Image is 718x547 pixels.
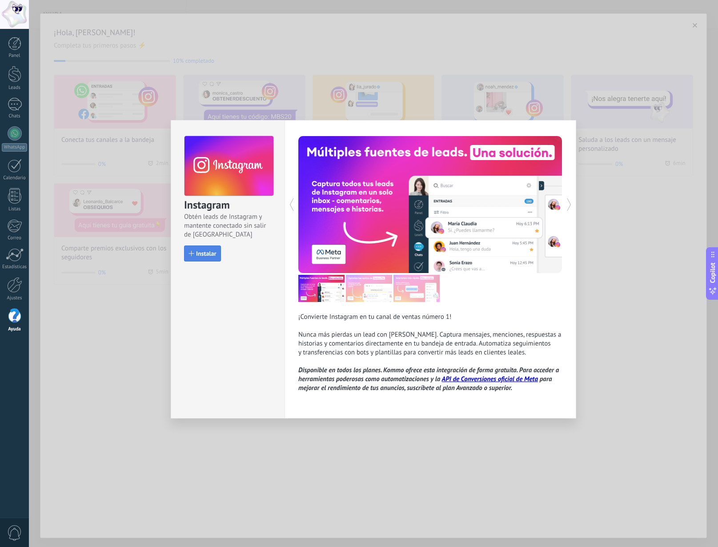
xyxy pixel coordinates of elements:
div: Panel [2,53,28,59]
img: com_instagram_tour_3_es.png [393,275,440,302]
img: com_instagram_tour_2_es.png [346,275,392,302]
button: Instalar [184,245,221,261]
h3: Instagram [184,198,273,213]
div: WhatsApp [2,143,27,152]
span: Obtén leads de Instagram y mantente conectado sin salir de [GEOGRAPHIC_DATA] [184,213,273,239]
div: Ajustes [2,295,28,301]
div: ¡Convierte Instagram en tu canal de ventas número 1! Nunca más pierdas un lead con [PERSON_NAME].... [298,313,562,393]
span: Copilot [708,263,717,283]
span: Instalar [196,250,216,257]
div: Calendario [2,175,28,181]
div: Estadísticas [2,264,28,270]
div: Ayuda [2,326,28,332]
div: Leads [2,85,28,91]
i: Disponible en todos los planes. Kommo ofrece esta integración de forma gratuita. Para acceder a h... [298,366,559,392]
div: Listas [2,206,28,212]
div: Chats [2,113,28,119]
a: API de Conversiones oficial de Meta [441,375,537,383]
div: Correo [2,235,28,241]
img: com_instagram_tour_1_es.png [298,275,345,302]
